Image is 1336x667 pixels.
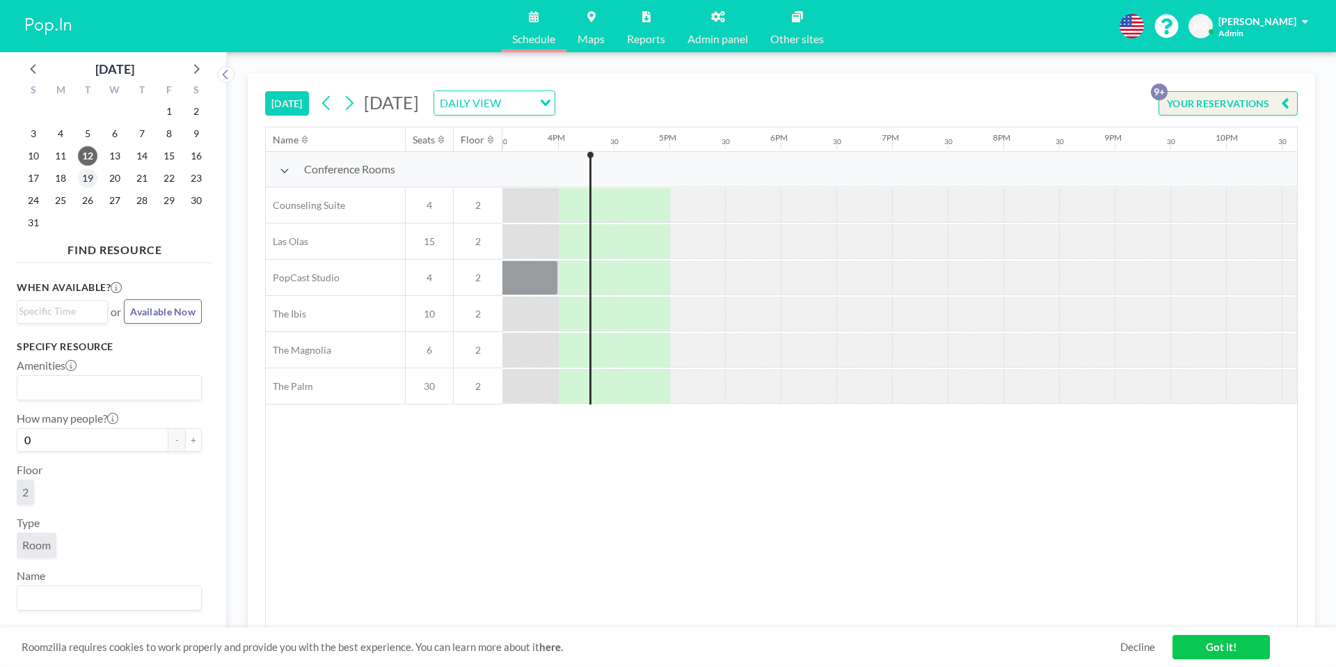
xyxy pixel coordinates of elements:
[304,162,395,176] span: Conference Rooms
[17,463,42,477] label: Floor
[186,168,206,188] span: Saturday, August 23, 2025
[78,168,97,188] span: Tuesday, August 19, 2025
[722,137,730,146] div: 30
[186,124,206,143] span: Saturday, August 9, 2025
[17,516,40,530] label: Type
[1151,84,1168,100] p: 9+
[1218,28,1243,38] span: Admin
[993,132,1010,143] div: 8PM
[159,146,179,166] span: Friday, August 15, 2025
[659,132,676,143] div: 5PM
[454,272,502,284] span: 2
[78,124,97,143] span: Tuesday, August 5, 2025
[186,191,206,210] span: Saturday, August 30, 2025
[882,132,899,143] div: 7PM
[17,237,213,257] h4: FIND RESOURCE
[265,91,309,116] button: [DATE]
[770,132,788,143] div: 6PM
[24,146,43,166] span: Sunday, August 10, 2025
[548,132,565,143] div: 4PM
[413,134,435,146] div: Seats
[168,428,185,452] button: -
[1167,137,1175,146] div: 30
[364,92,419,113] span: [DATE]
[406,199,453,212] span: 4
[24,168,43,188] span: Sunday, August 17, 2025
[78,146,97,166] span: Tuesday, August 12, 2025
[19,589,193,607] input: Search for option
[578,33,605,45] span: Maps
[1216,132,1238,143] div: 10PM
[610,137,619,146] div: 30
[105,168,125,188] span: Wednesday, August 20, 2025
[17,376,201,400] div: Search for option
[627,33,665,45] span: Reports
[499,137,507,146] div: 30
[406,380,453,393] span: 30
[17,340,202,353] h3: Specify resource
[186,146,206,166] span: Saturday, August 16, 2025
[185,428,202,452] button: +
[454,199,502,212] span: 2
[132,146,152,166] span: Thursday, August 14, 2025
[105,191,125,210] span: Wednesday, August 27, 2025
[17,301,107,322] div: Search for option
[406,344,453,356] span: 6
[454,235,502,248] span: 2
[273,134,299,146] div: Name
[20,82,47,100] div: S
[51,191,70,210] span: Monday, August 25, 2025
[105,124,125,143] span: Wednesday, August 6, 2025
[105,146,125,166] span: Wednesday, August 13, 2025
[124,299,202,324] button: Available Now
[434,91,555,115] div: Search for option
[22,485,29,499] span: 2
[1172,635,1270,659] a: Got it!
[95,59,134,79] div: [DATE]
[266,380,313,393] span: The Palm
[159,124,179,143] span: Friday, August 8, 2025
[78,191,97,210] span: Tuesday, August 26, 2025
[1193,20,1208,33] span: KO
[505,94,532,112] input: Search for option
[51,124,70,143] span: Monday, August 4, 2025
[22,641,1120,654] span: Roomzilla requires cookies to work properly and provide you with the best experience. You can lea...
[51,146,70,166] span: Monday, August 11, 2025
[24,191,43,210] span: Sunday, August 24, 2025
[406,272,453,284] span: 4
[111,305,121,319] span: or
[266,235,308,248] span: Las Olas
[454,344,502,356] span: 2
[406,308,453,320] span: 10
[17,359,77,372] label: Amenities
[944,137,953,146] div: 30
[454,380,502,393] span: 2
[159,191,179,210] span: Friday, August 29, 2025
[22,13,75,40] img: organization-logo
[266,344,331,356] span: The Magnolia
[1278,137,1287,146] div: 30
[130,306,196,317] span: Available Now
[186,102,206,121] span: Saturday, August 2, 2025
[17,411,118,425] label: How many people?
[833,137,841,146] div: 30
[128,82,155,100] div: T
[1218,15,1296,27] span: [PERSON_NAME]
[1056,137,1064,146] div: 30
[74,82,102,100] div: T
[266,308,306,320] span: The Ibis
[1159,91,1298,116] button: YOUR RESERVATIONS9+
[512,33,555,45] span: Schedule
[539,641,563,653] a: here.
[437,94,504,112] span: DAILY VIEW
[24,124,43,143] span: Sunday, August 3, 2025
[770,33,824,45] span: Other sites
[687,33,748,45] span: Admin panel
[1104,132,1122,143] div: 9PM
[155,82,182,100] div: F
[19,379,193,397] input: Search for option
[454,308,502,320] span: 2
[132,124,152,143] span: Thursday, August 7, 2025
[266,272,340,284] span: PopCast Studio
[51,168,70,188] span: Monday, August 18, 2025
